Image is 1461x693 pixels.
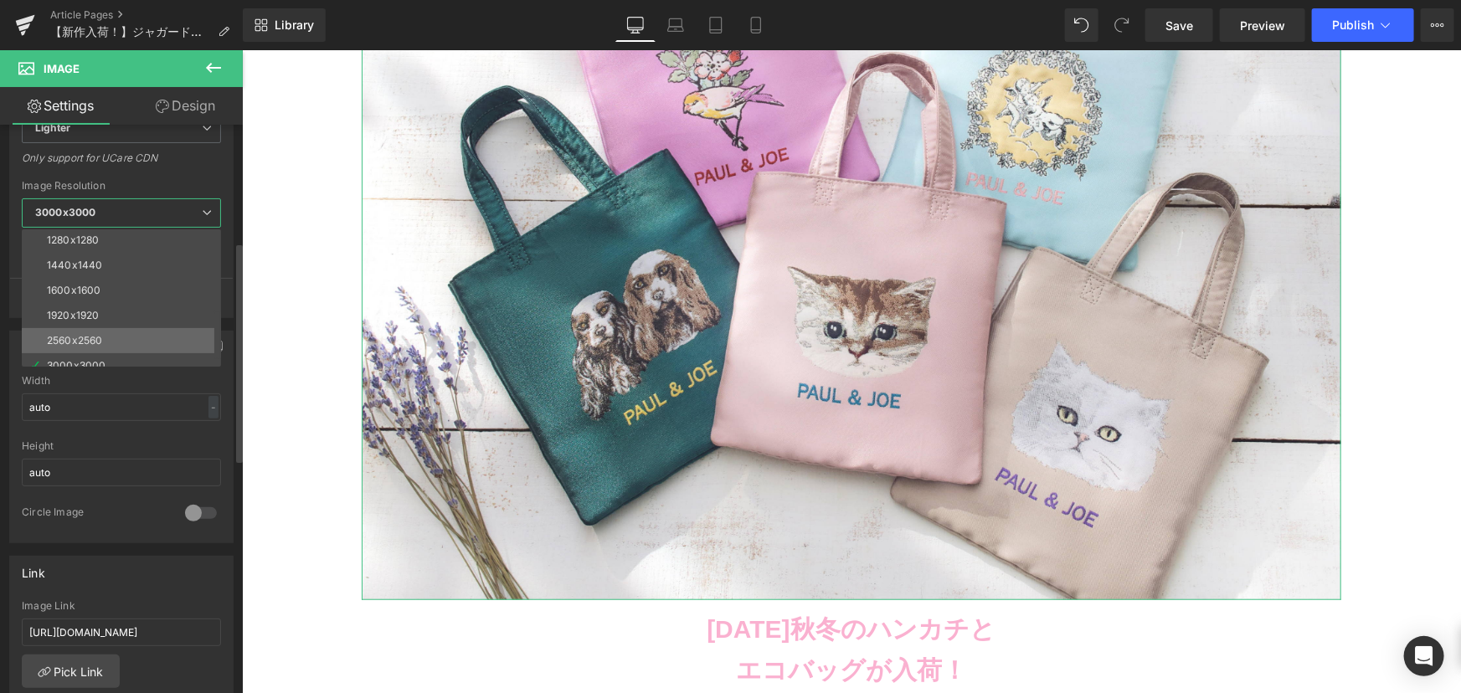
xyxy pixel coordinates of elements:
input: https://your-shop.myshopify.com [22,619,221,646]
div: Height [22,440,221,452]
button: More [1421,8,1454,42]
b: 3000x3000 [35,206,95,218]
a: Tablet [696,8,736,42]
a: Article Pages [50,8,243,22]
div: Only support for UCare CDN [22,151,221,176]
a: Preview [1220,8,1305,42]
div: Link [22,557,45,580]
div: 3000x3000 [47,360,105,372]
div: Image Link [22,600,221,612]
div: Width [22,375,221,387]
a: Laptop [656,8,696,42]
a: Desktop [615,8,656,42]
a: New Library [243,8,326,42]
div: 1920x1920 [47,310,99,321]
a: Mobile [736,8,776,42]
div: 1280x1280 [47,234,99,246]
button: Undo [1065,8,1098,42]
span: Publish [1332,18,1374,32]
div: 1600x1600 [47,285,100,296]
input: auto [22,459,221,486]
span: 【新作入荷！】ジャガードミニバッグ [50,25,211,38]
div: Image Resolution [22,180,221,192]
b: Lighter [35,121,70,134]
div: Circle Image [22,506,168,523]
a: Design [125,87,246,125]
input: auto [22,393,221,421]
span: Preview [1240,17,1285,34]
div: 1440x1440 [47,259,102,271]
a: Pick Link [22,654,120,688]
span: Save [1165,17,1193,34]
span: Library [275,18,314,33]
div: Open Intercom Messenger [1404,636,1444,676]
span: Image [44,62,80,75]
button: Redo [1105,8,1139,42]
div: 2560x2560 [47,335,102,346]
button: Publish [1312,8,1414,42]
div: - [208,396,219,418]
button: More settings [10,278,233,317]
